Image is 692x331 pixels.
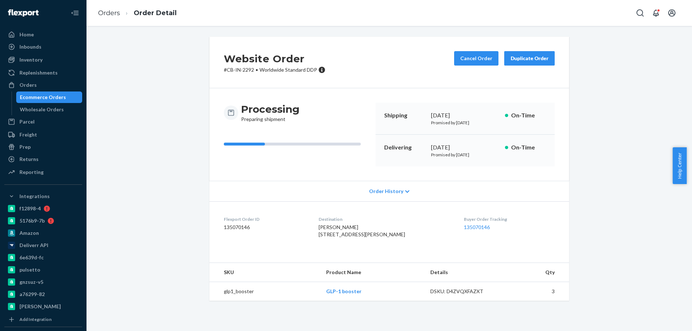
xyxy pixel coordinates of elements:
[19,254,44,261] div: 6e639d-fc
[4,54,82,66] a: Inventory
[4,203,82,214] a: f12898-4
[8,9,39,17] img: Flexport logo
[224,224,307,231] dd: 135070146
[4,215,82,227] a: 5176b9-7b
[4,315,82,324] a: Add Integration
[98,9,120,17] a: Orders
[19,131,37,138] div: Freight
[241,103,300,116] h3: Processing
[319,216,453,222] dt: Destination
[431,111,499,120] div: [DATE]
[19,143,31,151] div: Prep
[454,51,498,66] button: Cancel Order
[649,6,663,20] button: Open notifications
[4,301,82,312] a: [PERSON_NAME]
[4,166,82,178] a: Reporting
[16,104,83,115] a: Wholesale Orders
[4,264,82,276] a: pulsetto
[19,291,45,298] div: a76299-82
[259,67,317,73] span: Worldwide Standard DDP
[19,316,52,322] div: Add Integration
[4,153,82,165] a: Returns
[673,147,687,184] button: Help Center
[19,242,48,249] div: Deliverr API
[464,224,490,230] a: 135070146
[431,143,499,152] div: [DATE]
[4,129,82,140] a: Freight
[510,55,549,62] div: Duplicate Order
[665,6,679,20] button: Open account menu
[20,94,66,101] div: Ecommerce Orders
[134,9,177,17] a: Order Detail
[431,152,499,158] p: Promised by [DATE]
[209,263,320,282] th: SKU
[504,51,555,66] button: Duplicate Order
[633,6,647,20] button: Open Search Box
[4,227,82,239] a: Amazon
[19,31,34,38] div: Home
[19,278,43,286] div: gnzsuz-v5
[4,79,82,91] a: Orders
[319,224,405,237] span: [PERSON_NAME] [STREET_ADDRESS][PERSON_NAME]
[464,216,555,222] dt: Buyer Order Tracking
[320,263,424,282] th: Product Name
[19,266,40,273] div: pulsetto
[425,263,504,282] th: Details
[256,67,258,73] span: •
[504,282,569,301] td: 3
[19,43,41,50] div: Inbounds
[4,141,82,153] a: Prep
[19,156,39,163] div: Returns
[19,217,45,224] div: 5176b9-7b
[4,67,82,79] a: Replenishments
[209,282,320,301] td: glp1_booster
[4,240,82,251] a: Deliverr API
[384,143,425,152] p: Delivering
[19,81,37,89] div: Orders
[4,252,82,263] a: 6e639d-fc
[68,6,82,20] button: Close Navigation
[19,303,61,310] div: [PERSON_NAME]
[511,111,546,120] p: On-Time
[224,51,325,66] h2: Website Order
[224,216,307,222] dt: Flexport Order ID
[19,205,41,212] div: f12898-4
[16,91,83,103] a: Ecommerce Orders
[4,116,82,128] a: Parcel
[19,193,50,200] div: Integrations
[384,111,425,120] p: Shipping
[326,288,361,294] a: GLP-1 booster
[224,66,325,73] p: # CB-IN-2292
[511,143,546,152] p: On-Time
[19,169,44,176] div: Reporting
[430,288,498,295] div: DSKU: D4ZVQXFAZXT
[4,191,82,202] button: Integrations
[19,229,39,237] div: Amazon
[4,29,82,40] a: Home
[241,103,300,123] div: Preparing shipment
[4,276,82,288] a: gnzsuz-v5
[369,188,403,195] span: Order History
[504,263,569,282] th: Qty
[20,106,64,113] div: Wholesale Orders
[92,3,182,24] ol: breadcrumbs
[19,56,43,63] div: Inventory
[4,288,82,300] a: a76299-82
[19,69,58,76] div: Replenishments
[19,118,35,125] div: Parcel
[431,120,499,126] p: Promised by [DATE]
[4,41,82,53] a: Inbounds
